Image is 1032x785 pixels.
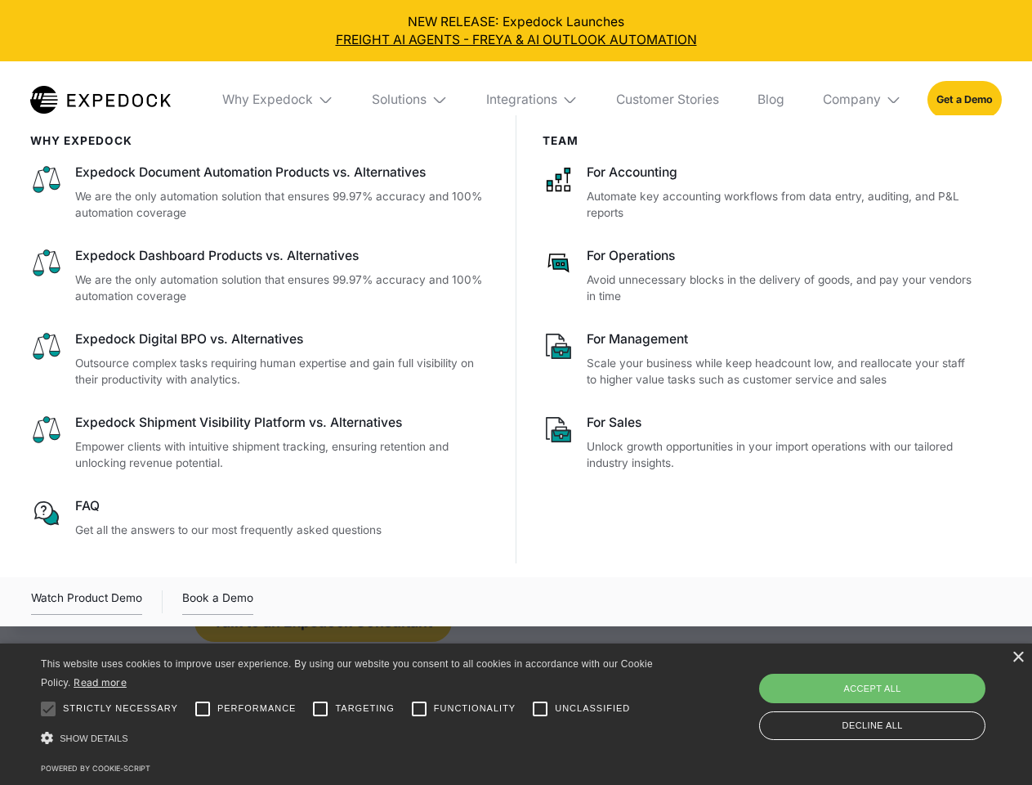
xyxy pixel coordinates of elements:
a: Expedock Document Automation Products vs. AlternativesWe are the only automation solution that en... [30,164,490,222]
p: Automate key accounting workflows from data entry, auditing, and P&L reports [587,188,976,222]
p: Scale your business while keep headcount low, and reallocate your staff to higher value tasks suc... [587,355,976,388]
a: Powered by cookie-script [41,764,150,773]
a: Expedock Shipment Visibility Platform vs. AlternativesEmpower clients with intuitive shipment tra... [30,414,490,472]
span: Functionality [434,702,516,715]
p: We are the only automation solution that ensures 99.97% accuracy and 100% automation coverage [75,271,490,305]
div: For Accounting [587,164,976,182]
div: Expedock Dashboard Products vs. Alternatives [75,247,490,265]
div: NEW RELEASE: Expedock Launches [13,13,1020,49]
div: Company [810,61,914,138]
p: Avoid unnecessary blocks in the delivery of goods, and pay your vendors in time [587,271,976,305]
iframe: Chat Widget [760,608,1032,785]
a: For OperationsAvoid unnecessary blocks in the delivery of goods, and pay your vendors in time [543,247,976,305]
span: Performance [217,702,297,715]
div: Solutions [372,92,427,108]
a: For SalesUnlock growth opportunities in your import operations with our tailored industry insights. [543,414,976,472]
span: Unclassified [555,702,630,715]
p: Unlock growth opportunities in your import operations with our tailored industry insights. [587,438,976,472]
a: open lightbox [31,589,142,615]
p: We are the only automation solution that ensures 99.97% accuracy and 100% automation coverage [75,188,490,222]
div: Why Expedock [209,61,346,138]
a: Blog [744,61,797,138]
div: Team [543,134,976,147]
a: FREIGHT AI AGENTS - FREYA & AI OUTLOOK AUTOMATION [13,31,1020,49]
div: Expedock Digital BPO vs. Alternatives [75,330,490,348]
a: Customer Stories [603,61,731,138]
div: Watch Product Demo [31,589,142,615]
div: Integrations [473,61,591,138]
div: FAQ [75,497,490,515]
a: Read more [74,676,127,689]
a: Expedock Digital BPO vs. AlternativesOutsource complex tasks requiring human expertise and gain f... [30,330,490,388]
p: Outsource complex tasks requiring human expertise and gain full visibility on their productivity ... [75,355,490,388]
a: For ManagementScale your business while keep headcount low, and reallocate your staff to higher v... [543,330,976,388]
div: Why Expedock [222,92,313,108]
span: Strictly necessary [63,702,178,715]
p: Empower clients with intuitive shipment tracking, ensuring retention and unlocking revenue potent... [75,438,490,472]
div: For Operations [587,247,976,265]
div: Company [823,92,881,108]
div: For Sales [587,414,976,432]
span: Show details [60,733,128,743]
div: Integrations [486,92,557,108]
div: Show details [41,728,659,750]
div: Expedock Document Automation Products vs. Alternatives [75,164,490,182]
a: Book a Demo [182,589,253,615]
div: Solutions [360,61,461,138]
div: For Management [587,330,976,348]
div: WHy Expedock [30,134,490,147]
span: This website uses cookies to improve user experience. By using our website you consent to all coo... [41,658,653,689]
a: FAQGet all the answers to our most frequently asked questions [30,497,490,538]
a: For AccountingAutomate key accounting workflows from data entry, auditing, and P&L reports [543,164,976,222]
a: Expedock Dashboard Products vs. AlternativesWe are the only automation solution that ensures 99.9... [30,247,490,305]
p: Get all the answers to our most frequently asked questions [75,522,490,539]
span: Targeting [335,702,394,715]
a: Get a Demo [927,81,1002,118]
div: Expedock Shipment Visibility Platform vs. Alternatives [75,414,490,432]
